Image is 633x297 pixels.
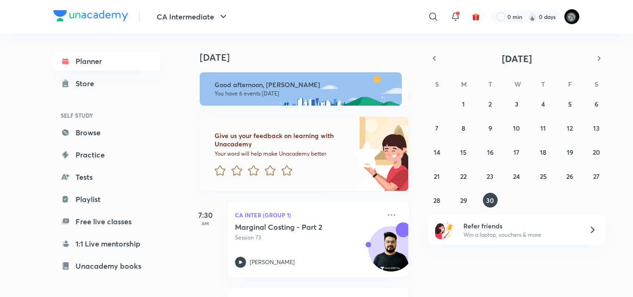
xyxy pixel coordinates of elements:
p: Your word will help make Unacademy better [215,150,350,158]
button: September 2, 2025 [483,96,498,111]
img: poojita Agrawal [564,9,580,25]
h6: Refer friends [463,221,577,231]
abbr: September 19, 2025 [567,148,573,157]
abbr: September 1, 2025 [462,100,465,108]
img: Company Logo [53,10,128,21]
p: Session 73 [235,234,380,242]
button: September 10, 2025 [509,120,524,135]
a: Tests [53,168,161,186]
div: Store [76,78,100,89]
abbr: September 17, 2025 [513,148,519,157]
button: September 25, 2025 [536,169,551,183]
a: Playlist [53,190,161,209]
h5: Marginal Costing - Part 2 [235,222,350,232]
abbr: September 24, 2025 [513,172,520,181]
img: avatar [472,13,480,21]
a: Unacademy books [53,257,161,275]
abbr: September 23, 2025 [487,172,494,181]
button: September 8, 2025 [456,120,471,135]
abbr: September 28, 2025 [433,196,440,205]
img: referral [435,221,454,239]
a: Browse [53,123,161,142]
img: Avatar [369,231,413,276]
h6: Give us your feedback on learning with Unacademy [215,132,350,148]
button: September 23, 2025 [483,169,498,183]
a: Company Logo [53,10,128,24]
button: avatar [468,9,483,24]
img: streak [528,12,537,21]
button: September 5, 2025 [563,96,577,111]
abbr: September 15, 2025 [460,148,467,157]
img: feedback_image [322,117,408,191]
abbr: September 7, 2025 [435,124,438,133]
abbr: September 2, 2025 [488,100,492,108]
button: September 1, 2025 [456,96,471,111]
abbr: September 4, 2025 [541,100,545,108]
h6: Good afternoon, [PERSON_NAME] [215,81,393,89]
button: September 27, 2025 [589,169,604,183]
button: September 16, 2025 [483,145,498,159]
abbr: Sunday [435,80,439,88]
button: September 15, 2025 [456,145,471,159]
button: September 18, 2025 [536,145,551,159]
button: September 4, 2025 [536,96,551,111]
abbr: September 13, 2025 [593,124,600,133]
abbr: September 30, 2025 [486,196,494,205]
button: September 30, 2025 [483,193,498,208]
button: September 3, 2025 [509,96,524,111]
p: [PERSON_NAME] [250,258,295,266]
button: September 29, 2025 [456,193,471,208]
h6: SELF STUDY [53,107,161,123]
h5: 7:30 [187,209,224,221]
abbr: September 11, 2025 [540,124,546,133]
abbr: September 8, 2025 [462,124,465,133]
abbr: September 22, 2025 [460,172,467,181]
a: 1:1 Live mentorship [53,234,161,253]
button: September 22, 2025 [456,169,471,183]
button: September 12, 2025 [563,120,577,135]
abbr: September 18, 2025 [540,148,546,157]
abbr: September 9, 2025 [488,124,492,133]
button: September 26, 2025 [563,169,577,183]
button: September 17, 2025 [509,145,524,159]
abbr: Saturday [595,80,598,88]
button: September 7, 2025 [430,120,444,135]
abbr: September 3, 2025 [515,100,519,108]
abbr: September 25, 2025 [540,172,547,181]
abbr: September 20, 2025 [593,148,600,157]
abbr: Wednesday [514,80,521,88]
button: September 6, 2025 [589,96,604,111]
abbr: Tuesday [488,80,492,88]
abbr: September 5, 2025 [568,100,572,108]
button: September 20, 2025 [589,145,604,159]
a: Practice [53,145,161,164]
button: September 11, 2025 [536,120,551,135]
abbr: September 12, 2025 [567,124,573,133]
img: afternoon [200,72,402,106]
button: September 13, 2025 [589,120,604,135]
abbr: September 21, 2025 [434,172,440,181]
abbr: September 29, 2025 [460,196,467,205]
a: Store [53,74,161,93]
p: Win a laptop, vouchers & more [463,231,577,239]
button: September 19, 2025 [563,145,577,159]
abbr: September 26, 2025 [566,172,573,181]
abbr: Monday [461,80,467,88]
abbr: September 14, 2025 [434,148,440,157]
h4: [DATE] [200,52,418,63]
button: September 14, 2025 [430,145,444,159]
p: You have 6 events [DATE] [215,90,393,97]
button: September 9, 2025 [483,120,498,135]
button: [DATE] [441,52,593,65]
abbr: September 16, 2025 [487,148,494,157]
p: CA Inter (Group 1) [235,209,380,221]
button: September 21, 2025 [430,169,444,183]
span: [DATE] [502,52,532,65]
button: CA Intermediate [151,7,234,26]
abbr: Friday [568,80,572,88]
abbr: September 27, 2025 [593,172,600,181]
a: Planner [53,52,161,70]
button: September 28, 2025 [430,193,444,208]
p: AM [187,221,224,226]
abbr: September 6, 2025 [595,100,598,108]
